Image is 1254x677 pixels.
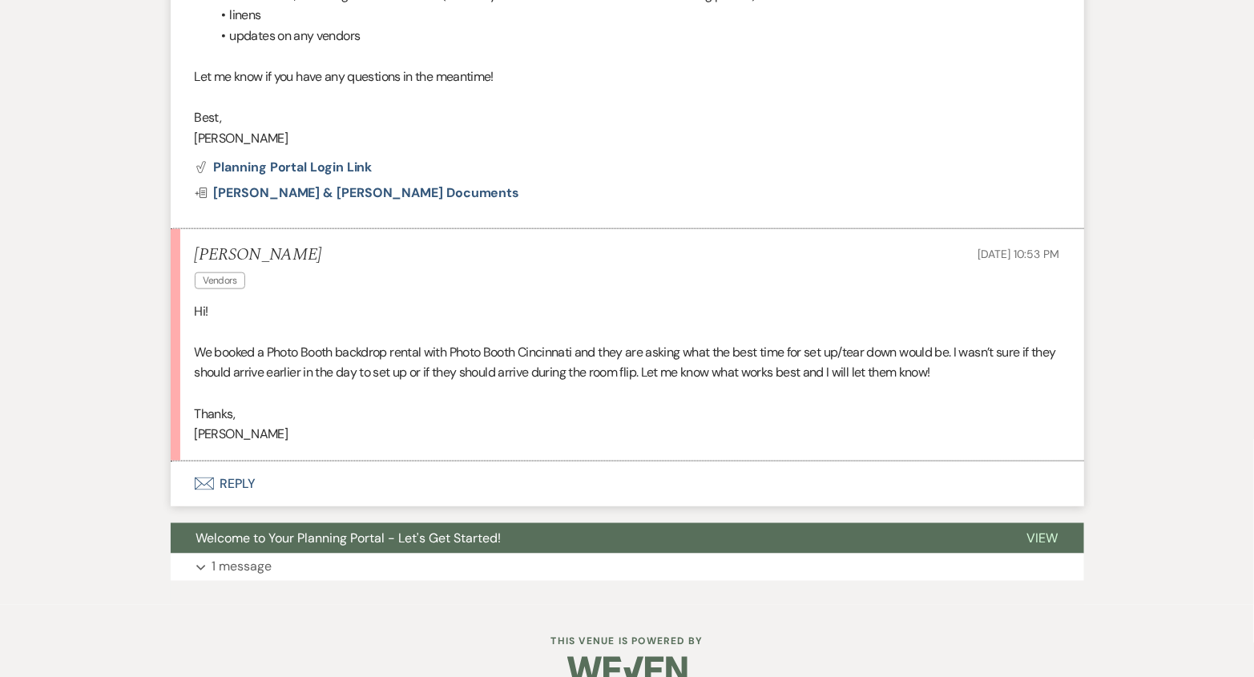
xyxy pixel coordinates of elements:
span: Welcome to Your Planning Portal - Let's Get Started! [196,530,502,546]
p: [PERSON_NAME] [195,128,1060,149]
button: 1 message [171,554,1084,581]
button: Planning Portal Login Link [195,161,373,174]
button: Reply [171,461,1084,506]
p: Hi! [195,301,1060,322]
p: [PERSON_NAME] [195,424,1060,445]
span: [DATE] 10:53 PM [978,247,1060,261]
p: Best, [195,107,1060,128]
span: Vendors [195,272,246,289]
a: [PERSON_NAME] & [PERSON_NAME] Documents [195,187,520,199]
h5: [PERSON_NAME] [195,245,322,265]
p: Thanks, [195,404,1060,425]
span: View [1027,530,1058,546]
li: linens [211,5,1060,26]
span: [PERSON_NAME] & [PERSON_NAME] Documents [214,184,520,201]
span: Planning Portal Login Link [214,159,373,175]
button: View [1002,523,1084,554]
button: Welcome to Your Planning Portal - Let's Get Started! [171,523,1002,554]
li: updates on any vendors [211,26,1060,46]
p: 1 message [212,557,272,578]
p: We booked a Photo Booth backdrop rental with Photo Booth Cincinnati and they are asking what the ... [195,342,1060,383]
p: Let me know if you have any questions in the meantime! [195,66,1060,87]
